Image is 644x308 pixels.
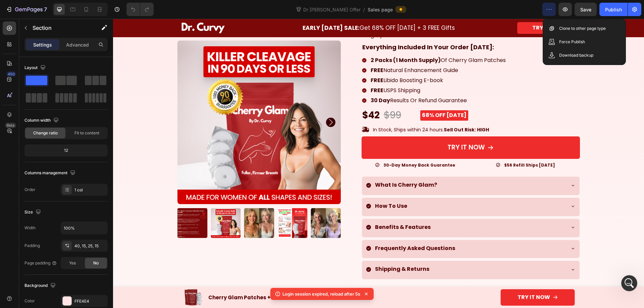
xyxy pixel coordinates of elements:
div: Undo/Redo [126,3,154,16]
strong: 2 Packs (1 Month Supply) [258,38,328,45]
button: <p>TRY IT NOW</p> [404,3,467,15]
strong: FREE [258,58,270,65]
button: TRY IT NOW [388,270,462,287]
p: TRY IT NOW [419,4,452,14]
img: gempages_581582220859277832-0166f06b-2606-4970-96c5-0bfbb0732700.png [64,4,115,14]
iframe: Design area [113,19,644,308]
p: Natural Enhancement Guide [258,49,393,54]
strong: Sell Out Risk: HIGH [331,108,376,114]
p: Force Publish [559,39,585,45]
p: Frequently Asked Questions [262,225,342,235]
p: $56 Refill Ships [DATE] [391,144,442,149]
p: Download backup [559,52,593,59]
p: Section [33,24,88,32]
button: 7 [3,3,50,16]
p: Shipping & Returns [262,246,316,255]
span: Change ratio [33,130,58,136]
strong: 30 Day [258,78,277,85]
p: 30-Day Money Back Guarantee [270,144,342,149]
button: TRY IT NOW [249,118,467,140]
div: TRY IT NOW [334,125,372,133]
div: Columns management [24,169,77,178]
div: Padding [24,243,40,249]
span: / [363,6,365,13]
strong: $42 [249,90,267,103]
p: What Is Cherry Glam? [262,162,324,171]
p: USPS Shipping [258,69,393,74]
div: Column width [24,116,60,125]
div: Publish [605,6,622,13]
iframe: Intercom live chat [621,275,637,291]
button: Publish [599,3,628,16]
p: Results Or Refund Guarantee [258,79,393,84]
div: 450 [6,71,16,77]
div: TRY IT NOW [405,275,437,282]
div: Width [24,225,36,231]
button: Save [575,3,597,16]
span: Save [580,7,591,12]
div: Beta [5,123,16,128]
span: No [93,260,99,266]
div: 1 col [74,187,106,193]
span: Dr [PERSON_NAME] Offer [302,6,362,13]
strong: EARLY [DATE] SALE: [190,5,247,13]
strong: FREE [258,48,270,55]
p: Login session expired, reload after 5s [282,291,360,297]
span: Fit to content [74,130,99,136]
p: Benefits & Features [262,204,318,213]
span: Get 68% OFF [DATE] + 3 FREE Gifts [190,5,342,13]
p: 7 [44,5,47,13]
s: $99 [271,90,288,103]
strong: Everything Included In Your Order [DATE]: [249,24,381,33]
span: Yes [69,260,76,266]
div: Background [24,281,57,290]
strong: 68% OFF [DATE] [309,93,354,100]
strong: FREE [258,68,270,75]
div: Color [24,298,35,304]
div: Size [24,208,42,217]
div: FFE4E4 [74,298,106,304]
button: Carousel Next Arrow [213,99,222,108]
p: Advanced [66,41,89,48]
div: Layout [24,63,47,72]
span: Sales page [368,6,393,13]
input: Auto [61,222,107,234]
div: 40, 15, 25, 15 [74,243,106,249]
div: Page padding [24,260,57,266]
div: 12 [26,146,106,155]
div: Order [24,187,36,193]
p: Clone to other page type [559,25,606,32]
p: Of Cherry Glam Patches [258,39,393,44]
p: Settings [33,41,52,48]
p: In Stock, Ships within 24 hours. [260,108,376,114]
p: Libido Boosting E-book [258,59,393,64]
p: How To Use [262,183,294,192]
